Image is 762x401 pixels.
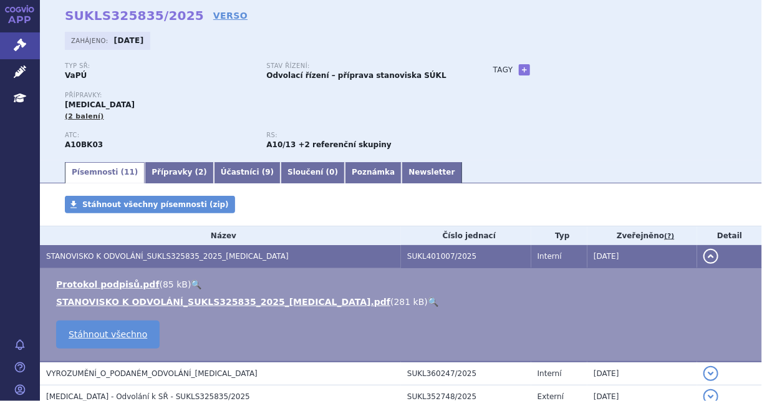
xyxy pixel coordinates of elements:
a: Stáhnout všechny písemnosti (zip) [65,196,235,213]
a: Protokol podpisů.pdf [56,279,160,289]
a: Písemnosti (11) [65,162,145,183]
strong: EMPAGLIFLOZIN [65,140,103,149]
span: VYROZUMĚNÍ_O_PODANÉM_ODVOLÁNÍ_JARDIANCE [46,369,258,378]
li: ( ) [56,278,750,291]
a: Účastníci (9) [214,162,281,183]
strong: +2 referenční skupiny [299,140,392,149]
span: Externí [538,392,564,401]
a: STANOVISKO K ODVOLÁNÍ_SUKLS325835_2025_[MEDICAL_DATA].pdf [56,297,390,307]
th: Detail [697,226,762,245]
li: ( ) [56,296,750,308]
a: 🔍 [191,279,201,289]
span: [MEDICAL_DATA] [65,100,135,109]
strong: SUKLS325835/2025 [65,8,204,23]
span: 0 [329,168,334,176]
p: Stav řízení: [266,62,455,70]
th: Název [40,226,401,245]
button: detail [703,249,718,264]
span: 85 kB [163,279,188,289]
p: RS: [266,132,455,139]
td: [DATE] [587,245,697,268]
td: [DATE] [587,362,697,385]
strong: VaPÚ [65,71,87,80]
td: SUKL360247/2025 [401,362,531,385]
th: Číslo jednací [401,226,531,245]
a: 🔍 [428,297,438,307]
h3: Tagy [493,62,513,77]
p: Přípravky: [65,92,468,99]
th: Zveřejněno [587,226,697,245]
p: ATC: [65,132,254,139]
span: 11 [124,168,135,176]
strong: metformin a vildagliptin [266,140,296,149]
abbr: (?) [664,232,674,241]
a: Přípravky (2) [145,162,214,183]
strong: [DATE] [114,36,144,45]
a: Sloučení (0) [281,162,345,183]
p: Typ SŘ: [65,62,254,70]
a: Stáhnout všechno [56,321,160,349]
th: Typ [531,226,587,245]
span: Stáhnout všechny písemnosti (zip) [82,200,229,209]
span: Jardiance - Odvolání k SŘ - SUKLS325835/2025 [46,392,250,401]
a: + [519,64,530,75]
a: Newsletter [402,162,461,183]
a: Poznámka [345,162,402,183]
span: (2 balení) [65,112,104,120]
a: VERSO [213,9,248,22]
span: 281 kB [394,297,425,307]
span: 2 [198,168,203,176]
span: Interní [538,252,562,261]
span: Zahájeno: [71,36,110,46]
button: detail [703,366,718,381]
span: STANOVISKO K ODVOLÁNÍ_SUKLS325835_2025_JARDIANCE [46,252,289,261]
span: Interní [538,369,562,378]
strong: Odvolací řízení – příprava stanoviska SÚKL [266,71,446,80]
span: 9 [265,168,270,176]
td: SUKL401007/2025 [401,245,531,268]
